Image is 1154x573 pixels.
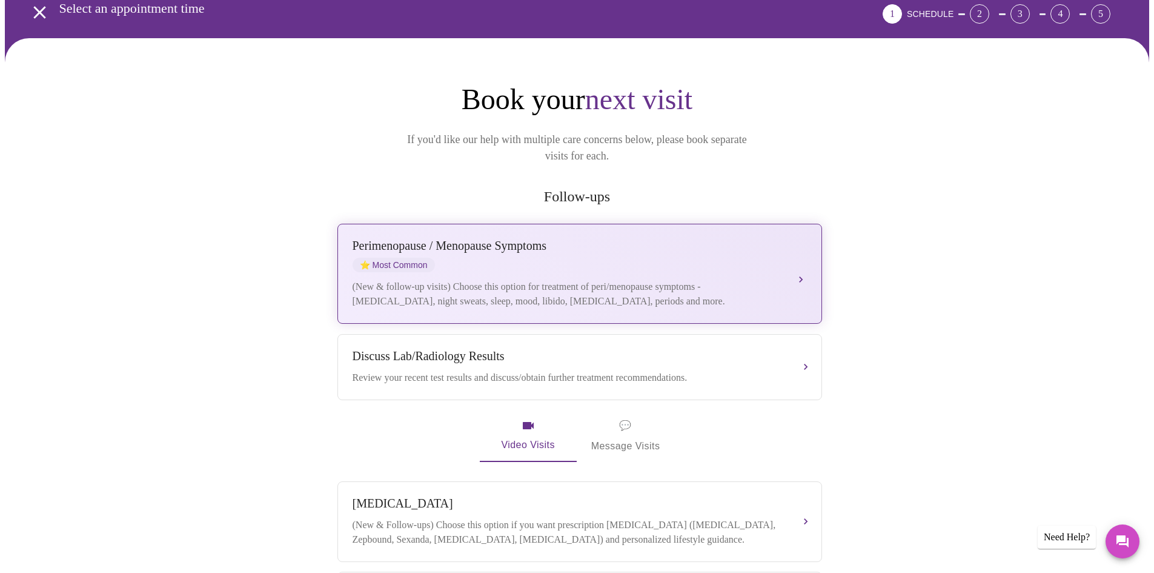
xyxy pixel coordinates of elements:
[494,418,562,454] span: Video Visits
[883,4,902,24] div: 1
[585,83,692,115] span: next visit
[335,82,820,117] h1: Book your
[353,518,783,547] div: (New & Follow-ups) Choose this option if you want prescription [MEDICAL_DATA] ([MEDICAL_DATA], Ze...
[337,224,822,324] button: Perimenopause / Menopause SymptomsstarMost Common(New & follow-up visits) Choose this option for ...
[391,132,764,164] p: If you'd like our help with multiple care concerns below, please book separate visits for each.
[353,280,783,309] div: (New & follow-up visits) Choose this option for treatment of peri/menopause symptoms - [MEDICAL_D...
[970,4,989,24] div: 2
[353,239,783,253] div: Perimenopause / Menopause Symptoms
[1091,4,1110,24] div: 5
[353,349,783,363] div: Discuss Lab/Radiology Results
[1050,4,1070,24] div: 4
[1106,524,1139,558] button: Messages
[59,1,815,16] h3: Select an appointment time
[1038,526,1096,549] div: Need Help?
[337,481,822,562] button: [MEDICAL_DATA](New & Follow-ups) Choose this option if you want prescription [MEDICAL_DATA] ([MED...
[1010,4,1030,24] div: 3
[353,370,783,385] div: Review your recent test results and discuss/obtain further treatment recommendations.
[619,417,631,434] span: message
[353,497,783,511] div: [MEDICAL_DATA]
[591,417,660,455] span: Message Visits
[907,9,953,19] span: SCHEDULE
[360,260,370,270] span: star
[353,258,435,272] span: Most Common
[337,334,822,400] button: Discuss Lab/Radiology ResultsReview your recent test results and discuss/obtain further treatment...
[335,189,820,205] h2: Follow-ups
